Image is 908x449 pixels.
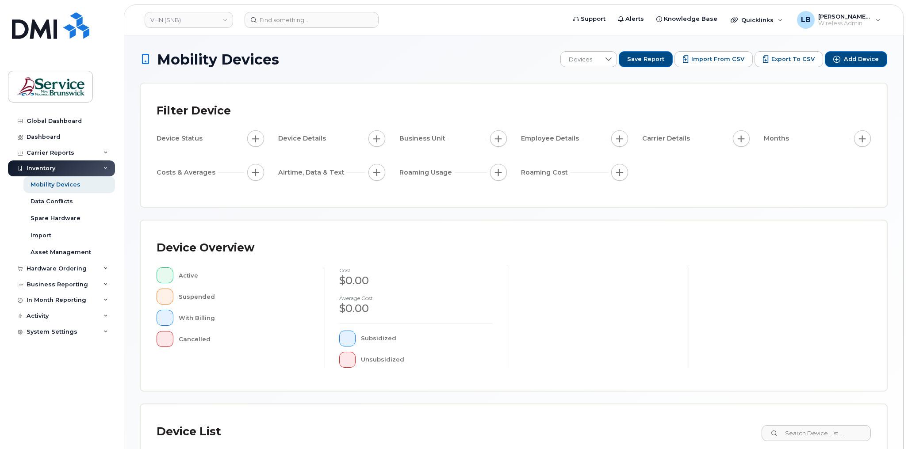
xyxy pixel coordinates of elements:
[157,168,218,177] span: Costs & Averages
[157,99,231,122] div: Filter Device
[179,289,310,304] div: Suspended
[844,55,879,63] span: Add Device
[627,55,664,63] span: Save Report
[762,425,871,441] input: Search Device List ...
[674,51,753,67] button: Import from CSV
[521,168,571,177] span: Roaming Cost
[157,52,279,67] span: Mobility Devices
[825,51,887,67] button: Add Device
[157,420,221,443] div: Device List
[642,134,693,143] span: Carrier Details
[399,134,448,143] span: Business Unit
[361,352,492,368] div: Unsubsidized
[157,236,254,259] div: Device Overview
[771,55,815,63] span: Export to CSV
[179,310,310,326] div: With Billing
[619,51,673,67] button: Save Report
[399,168,455,177] span: Roaming Usage
[157,134,205,143] span: Device Status
[561,52,600,68] span: Devices
[339,267,493,273] h4: cost
[339,301,493,316] div: $0.00
[691,55,744,63] span: Import from CSV
[278,168,347,177] span: Airtime, Data & Text
[339,273,493,288] div: $0.00
[764,134,792,143] span: Months
[179,331,310,347] div: Cancelled
[179,267,310,283] div: Active
[361,331,492,346] div: Subsidized
[339,295,493,301] h4: Average cost
[521,134,582,143] span: Employee Details
[278,134,329,143] span: Device Details
[755,51,823,67] button: Export to CSV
